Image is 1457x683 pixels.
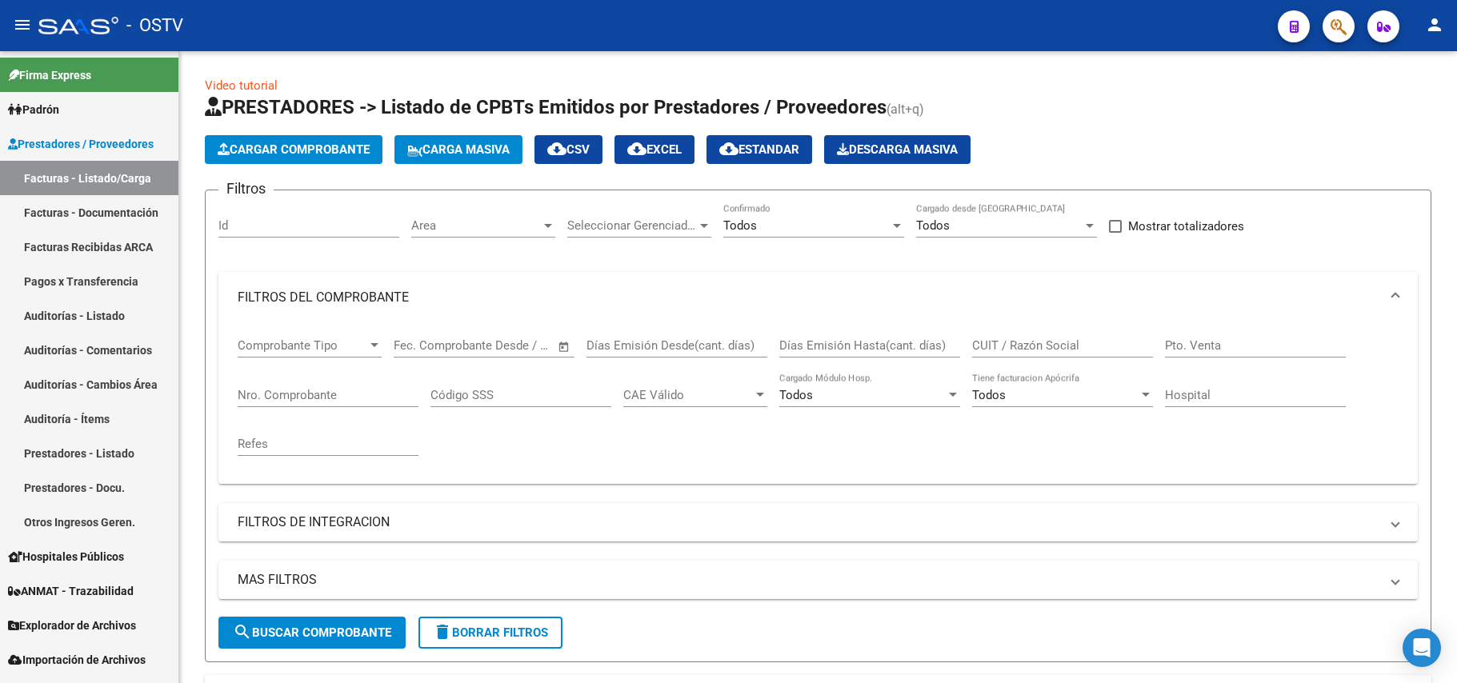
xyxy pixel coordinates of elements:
mat-icon: cloud_download [547,139,566,158]
input: End date [460,338,538,353]
app-download-masive: Descarga masiva de comprobantes (adjuntos) [824,135,971,164]
span: Seleccionar Gerenciador [567,218,697,233]
button: Cargar Comprobante [205,135,382,164]
div: FILTROS DEL COMPROBANTE [218,323,1418,484]
a: Video tutorial [205,78,278,93]
span: Borrar Filtros [433,625,548,640]
span: Firma Express [8,66,91,84]
button: Carga Masiva [394,135,522,164]
mat-expansion-panel-header: FILTROS DEL COMPROBANTE [218,272,1418,323]
span: Carga Masiva [407,142,510,157]
mat-icon: person [1425,15,1444,34]
span: CAE Válido [623,388,753,402]
span: ANMAT - Trazabilidad [8,582,134,600]
span: Todos [779,388,813,402]
span: Importación de Archivos [8,651,146,669]
span: Todos [972,388,1006,402]
mat-icon: delete [433,622,452,641]
span: Mostrar totalizadores [1128,217,1244,236]
mat-panel-title: FILTROS DEL COMPROBANTE [238,289,1379,306]
mat-icon: cloud_download [719,139,739,158]
div: Open Intercom Messenger [1403,629,1441,667]
span: Area [411,218,541,233]
span: Estandar [719,142,799,157]
span: - OSTV [126,8,183,43]
span: CSV [547,142,590,157]
button: Buscar Comprobante [218,617,406,649]
span: EXCEL [627,142,682,157]
mat-icon: menu [13,15,32,34]
span: Padrón [8,101,59,118]
span: PRESTADORES -> Listado de CPBTs Emitidos por Prestadores / Proveedores [205,96,887,118]
span: Todos [916,218,950,233]
span: (alt+q) [887,102,924,117]
mat-panel-title: MAS FILTROS [238,571,1379,589]
span: Hospitales Públicos [8,548,124,565]
span: Prestadores / Proveedores [8,135,154,153]
span: Comprobante Tipo [238,338,367,353]
button: EXCEL [614,135,694,164]
mat-expansion-panel-header: MAS FILTROS [218,561,1418,599]
span: Explorador de Archivos [8,617,136,634]
span: Todos [723,218,757,233]
mat-panel-title: FILTROS DE INTEGRACION [238,513,1379,531]
button: CSV [534,135,602,164]
button: Estandar [706,135,812,164]
mat-icon: search [233,622,252,641]
mat-expansion-panel-header: FILTROS DE INTEGRACION [218,503,1418,541]
mat-icon: cloud_download [627,139,646,158]
h3: Filtros [218,178,274,200]
span: Cargar Comprobante [218,142,370,157]
button: Descarga Masiva [824,135,971,164]
span: Descarga Masiva [837,142,958,157]
button: Open calendar [555,338,574,356]
button: Borrar Filtros [418,617,562,649]
input: Start date [394,338,446,353]
span: Buscar Comprobante [233,625,391,640]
